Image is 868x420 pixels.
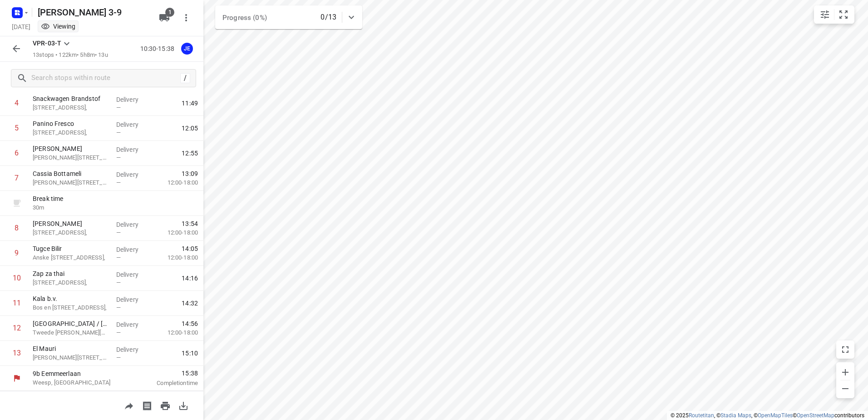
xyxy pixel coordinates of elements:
[797,412,834,419] a: OpenStreetMap
[182,244,198,253] span: 14:05
[116,145,150,154] p: Delivery
[138,379,198,388] p: Completion time
[33,319,109,328] p: [GEOGRAPHIC_DATA] / [PERSON_NAME]
[177,9,195,27] button: More
[116,279,121,286] span: —
[116,170,150,179] p: Delivery
[182,169,198,178] span: 13:09
[33,119,109,128] p: Panino Fresco
[153,328,198,337] p: 12:00-18:00
[153,228,198,237] p: 12:00-18:00
[15,224,19,232] div: 8
[116,304,121,311] span: —
[116,345,150,354] p: Delivery
[33,194,109,203] p: Break time
[33,278,109,287] p: [STREET_ADDRESS],
[116,245,150,254] p: Delivery
[116,154,121,161] span: —
[33,228,109,237] p: [STREET_ADDRESS],
[33,94,109,103] p: Snackwagen Brandstof
[33,253,109,262] p: Anske [STREET_ADDRESS],
[41,22,75,31] div: You are currently in view mode. To make any changes, go to edit project.
[153,253,198,262] p: 12:00-18:00
[140,44,178,54] p: 10:30-15:38
[33,178,109,187] p: Jan van Zutphenstraat 133,
[33,294,109,303] p: Kala b.v.
[834,5,853,24] button: Fit zoom
[182,274,198,283] span: 14:16
[182,349,198,358] span: 15:10
[138,401,156,410] span: Print shipping labels
[720,412,751,419] a: Stadia Maps
[13,274,21,282] div: 10
[814,5,854,24] div: small contained button group
[33,344,109,353] p: El Mauri
[116,179,121,186] span: —
[116,354,121,361] span: —
[33,219,109,228] p: [PERSON_NAME]
[758,412,793,419] a: OpenMapTiles
[33,303,109,312] p: Bos en [STREET_ADDRESS],
[116,254,121,261] span: —
[178,44,196,53] span: Assigned to Jeffrey E
[165,8,174,17] span: 1
[15,124,19,132] div: 5
[116,220,150,229] p: Delivery
[180,73,190,83] div: /
[156,401,174,410] span: Print route
[153,178,198,187] p: 12:00-18:00
[33,369,127,378] p: 9b Eemmeerlaan
[138,369,198,378] span: 15:38
[116,320,150,329] p: Delivery
[182,299,198,308] span: 14:32
[116,229,121,236] span: —
[182,149,198,158] span: 12:55
[816,5,834,24] button: Map settings
[15,249,19,257] div: 9
[116,104,121,111] span: —
[155,9,173,27] button: 1
[33,353,109,362] p: [PERSON_NAME][STREET_ADDRESS],
[33,144,109,153] p: [PERSON_NAME]
[116,329,121,336] span: —
[182,319,198,328] span: 14:56
[31,71,180,85] input: Search stops within route
[174,401,192,410] span: Download route
[33,128,109,137] p: [STREET_ADDRESS],
[116,270,150,279] p: Delivery
[33,269,109,278] p: Zap za thai
[116,120,150,129] p: Delivery
[33,39,61,48] p: VPR-03-T
[120,401,138,410] span: Share route
[15,149,19,157] div: 6
[689,412,714,419] a: Routetitan
[116,295,150,304] p: Delivery
[33,203,109,212] p: 30 m
[13,349,21,357] div: 13
[182,99,198,108] span: 11:49
[33,51,108,60] p: 13 stops • 122km • 5h8m • 13u
[15,99,19,107] div: 4
[13,299,21,307] div: 11
[33,244,109,253] p: Tugce Bilir
[182,124,198,133] span: 12:05
[13,324,21,332] div: 12
[33,328,109,337] p: Tweede Constantijn Huygensstraat 31,
[116,95,150,104] p: Delivery
[321,12,336,23] p: 0/13
[33,169,109,178] p: Cassia Bottameli
[15,174,19,182] div: 7
[116,129,121,136] span: —
[33,103,109,112] p: Amsterdamsestraatweg 314,
[215,5,362,29] div: Progress (0%)0/13
[671,412,864,419] li: © 2025 , © , © © contributors
[33,378,127,387] p: Weesp, [GEOGRAPHIC_DATA]
[33,153,109,162] p: Martini van Geffenstraat 29C,
[182,219,198,228] span: 13:54
[222,14,267,22] span: Progress (0%)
